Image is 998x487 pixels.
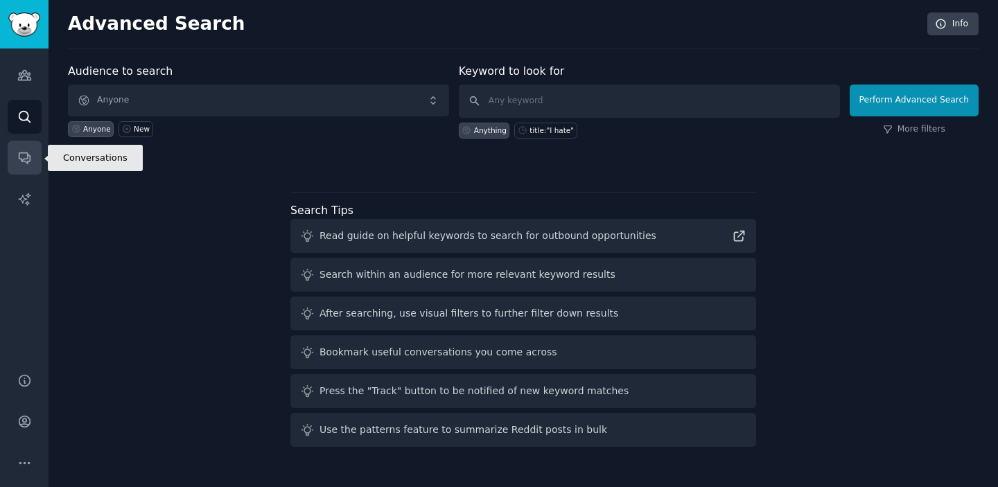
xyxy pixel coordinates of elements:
div: Anyone [83,124,111,134]
img: GummySearch logo [8,12,40,37]
div: Anything [474,125,507,135]
a: Info [927,12,979,36]
div: Search within an audience for more relevant keyword results [319,267,615,282]
div: Bookmark useful conversations you come across [319,345,557,360]
div: New [134,124,150,134]
div: Use the patterns feature to summarize Reddit posts in bulk [319,423,607,437]
div: After searching, use visual filters to further filter down results [319,306,618,321]
div: title:"I hate" [529,125,574,135]
button: Perform Advanced Search [850,85,979,116]
div: Read guide on helpful keywords to search for outbound opportunities [319,229,656,243]
button: Anyone [68,85,449,116]
input: Any keyword [459,85,840,118]
h2: Advanced Search [68,13,920,35]
label: Keyword to look for [459,64,565,78]
a: More filters [883,123,945,136]
label: Search Tips [290,204,353,217]
label: Audience to search [68,64,173,78]
a: New [119,121,152,137]
div: Press the "Track" button to be notified of new keyword matches [319,384,629,398]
